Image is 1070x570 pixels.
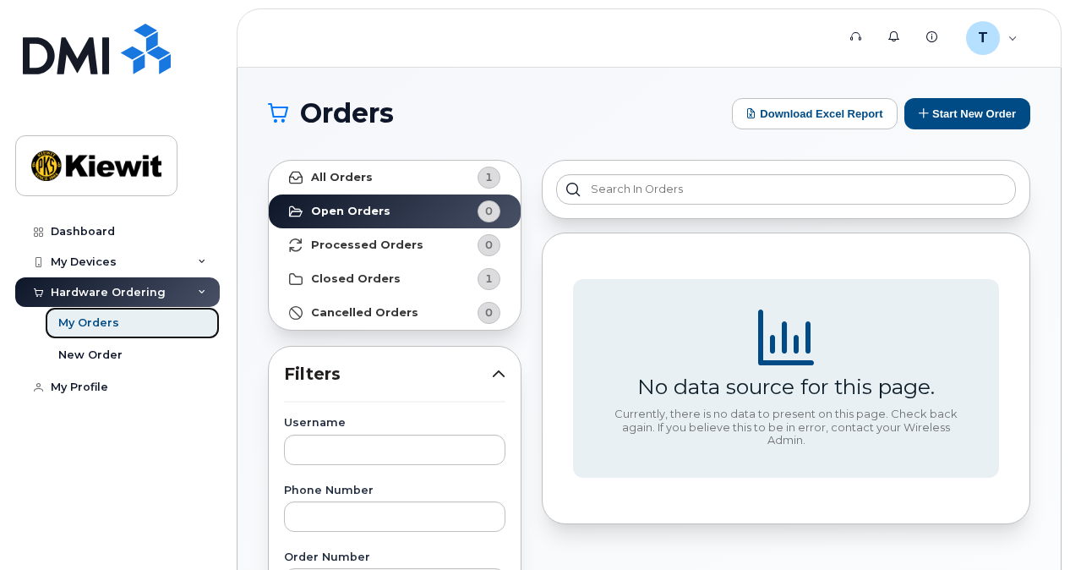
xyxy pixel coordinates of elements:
label: Username [284,418,505,429]
span: 1 [485,169,493,185]
button: Download Excel Report [732,98,898,129]
strong: Open Orders [311,205,390,218]
span: 0 [485,304,493,321]
input: Search in orders [556,174,1016,205]
span: 1 [485,271,493,287]
span: Orders [300,101,394,126]
label: Phone Number [284,485,505,496]
a: Cancelled Orders0 [269,296,521,330]
label: Order Number [284,552,505,563]
a: All Orders1 [269,161,521,195]
a: Closed Orders1 [269,262,521,296]
div: Currently, there is no data to present on this page. Check back again. If you believe this to be ... [603,408,969,447]
iframe: Messenger Launcher [996,496,1057,557]
span: 0 [485,237,493,253]
span: Filters [284,362,492,386]
strong: Cancelled Orders [311,306,418,320]
strong: Closed Orders [311,272,401,286]
strong: Processed Orders [311,238,423,252]
strong: All Orders [311,171,373,184]
a: Open Orders0 [269,195,521,228]
span: 0 [485,203,493,219]
a: Processed Orders0 [269,228,521,262]
button: Start New Order [904,98,1030,129]
div: No data source for this page. [637,374,935,399]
